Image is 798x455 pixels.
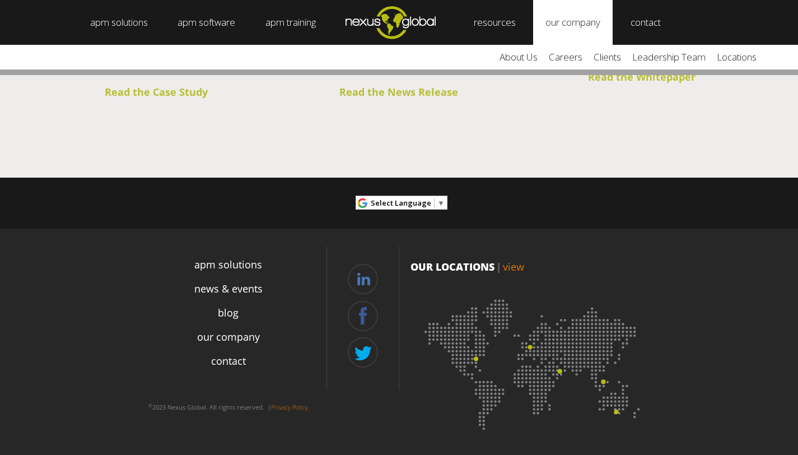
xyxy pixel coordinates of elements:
[211,354,246,369] a: contact
[130,253,326,394] div: Navigation Menu
[437,198,445,208] span: ▼
[130,398,326,416] p: 2023 Nexus Global. All rights reserved. |
[194,281,263,296] a: news & events
[627,45,711,69] a: leadership team
[197,329,260,345] a: our company
[218,305,239,321] a: blog
[105,85,208,99] a: Read the Case Study
[371,194,445,212] a: Select Language​
[339,85,458,99] a: Read the News Release
[588,45,627,69] a: clients
[496,260,501,273] span: |
[371,198,431,208] span: Select Language
[410,259,657,274] p: OUR LOCATIONS
[148,402,152,408] sup: ©
[494,45,543,69] a: about us
[410,285,657,437] img: Location map
[503,260,524,273] a: view
[434,198,435,208] span: ​
[588,70,696,83] a: Read the Whitepaper
[271,403,308,411] a: Privacy Policy
[194,257,262,272] a: apm solutions
[543,45,588,69] a: careers
[711,45,762,69] a: locations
